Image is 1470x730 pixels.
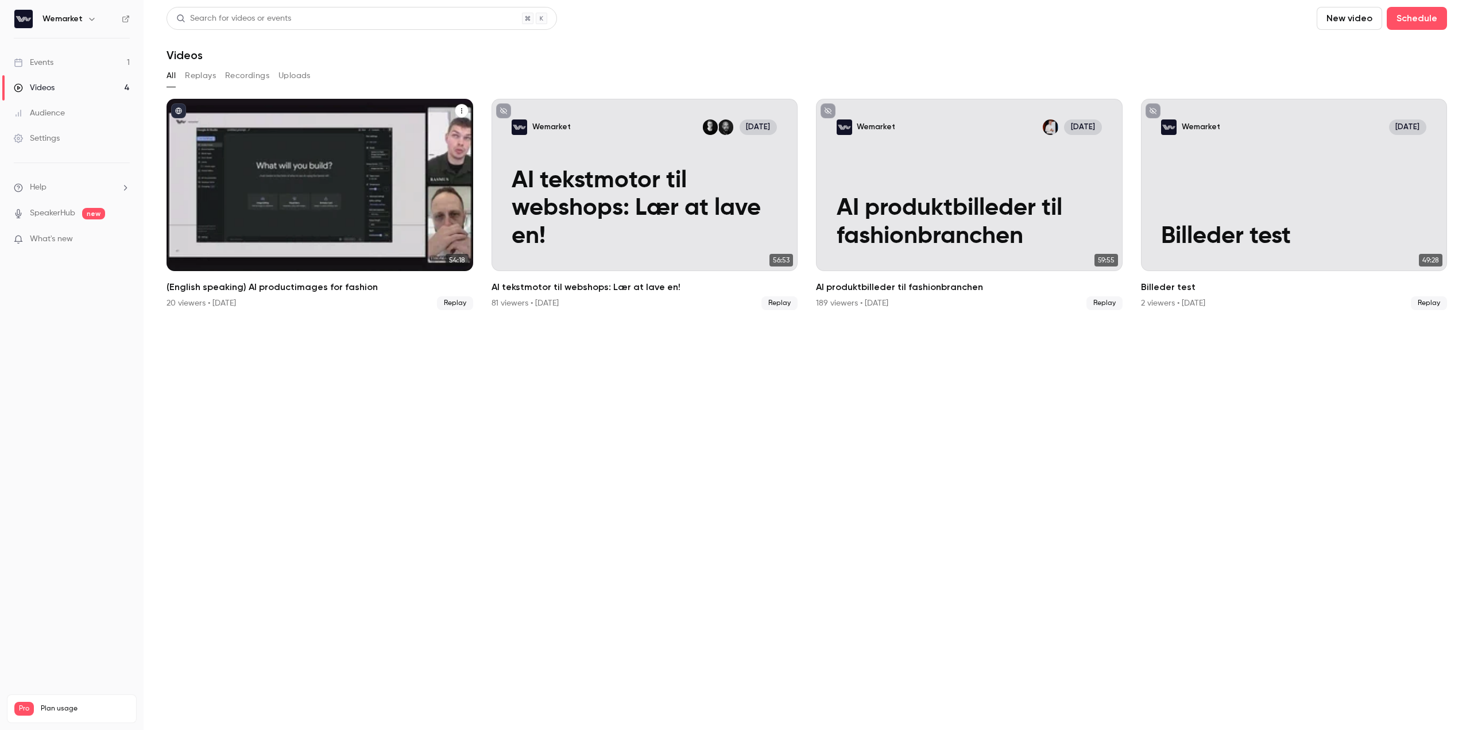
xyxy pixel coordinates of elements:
[1411,296,1447,310] span: Replay
[492,298,559,309] div: 81 viewers • [DATE]
[816,99,1123,310] a: AI produktbilleder til fashionbranchenWemarketRasmus Stouby[DATE]AI produktbilleder til fashionbr...
[30,181,47,194] span: Help
[512,119,527,135] img: AI tekstmotor til webshops: Lær at lave en!
[1161,223,1426,250] p: Billeder test
[437,296,473,310] span: Replay
[14,82,55,94] div: Videos
[1141,99,1448,310] a: Billeder testWemarket[DATE]Billeder test49:28Billeder test2 viewers • [DATE]Replay
[176,13,291,25] div: Search for videos or events
[857,122,895,132] p: Wemarket
[761,296,798,310] span: Replay
[821,103,835,118] button: unpublished
[167,99,473,310] a: 54:18(English speaking) AI productimages for fashion20 viewers • [DATE]Replay
[1094,254,1118,266] span: 59:55
[1182,122,1220,132] p: Wemarket
[167,298,236,309] div: 20 viewers • [DATE]
[167,280,473,294] h2: (English speaking) AI productimages for fashion
[167,99,1447,310] ul: Videos
[492,99,798,310] li: AI tekstmotor til webshops: Lær at lave en!
[167,67,176,85] button: All
[1419,254,1442,266] span: 49:28
[167,48,203,62] h1: Videos
[1141,298,1205,309] div: 2 viewers • [DATE]
[171,103,186,118] button: published
[1141,99,1448,310] li: Billeder test
[446,254,469,266] span: 54:18
[42,13,83,25] h6: Wemarket
[703,119,718,135] img: Danni Jessen
[1146,103,1160,118] button: unpublished
[718,119,734,135] img: Thomas Haurum
[740,119,777,135] span: [DATE]
[1141,280,1448,294] h2: Billeder test
[14,57,53,68] div: Events
[14,133,60,144] div: Settings
[492,280,798,294] h2: AI tekstmotor til webshops: Lær at lave en!
[512,167,777,250] p: AI tekstmotor til webshops: Lær at lave en!
[30,233,73,245] span: What's new
[1064,119,1101,135] span: [DATE]
[1086,296,1123,310] span: Replay
[116,234,130,245] iframe: Noticeable Trigger
[1387,7,1447,30] button: Schedule
[14,107,65,119] div: Audience
[278,67,311,85] button: Uploads
[769,254,793,266] span: 56:53
[1043,119,1058,135] img: Rasmus Stouby
[1389,119,1426,135] span: [DATE]
[41,704,129,713] span: Plan usage
[492,99,798,310] a: AI tekstmotor til webshops: Lær at lave en!WemarketThomas HaurumDanni Jessen[DATE]AI tekstmotor t...
[14,181,130,194] li: help-dropdown-opener
[185,67,216,85] button: Replays
[82,208,105,219] span: new
[837,195,1102,250] p: AI produktbilleder til fashionbranchen
[1317,7,1382,30] button: New video
[837,119,852,135] img: AI produktbilleder til fashionbranchen
[14,10,33,28] img: Wemarket
[816,280,1123,294] h2: AI produktbilleder til fashionbranchen
[14,702,34,716] span: Pro
[532,122,571,132] p: Wemarket
[1161,119,1177,135] img: Billeder test
[167,99,473,310] li: (English speaking) AI productimages for fashion
[816,298,888,309] div: 189 viewers • [DATE]
[225,67,269,85] button: Recordings
[816,99,1123,310] li: AI produktbilleder til fashionbranchen
[167,7,1447,723] section: Videos
[30,207,75,219] a: SpeakerHub
[496,103,511,118] button: unpublished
